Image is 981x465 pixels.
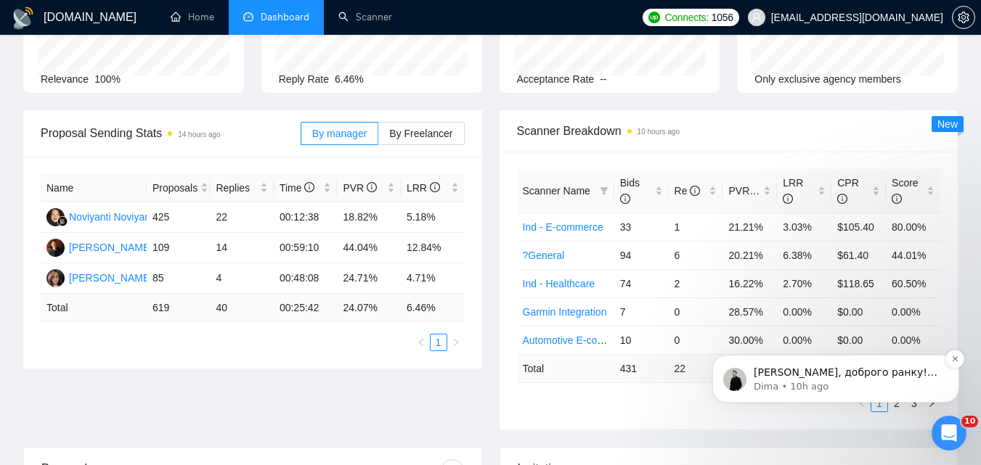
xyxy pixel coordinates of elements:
span: user [752,12,762,22]
span: setting [953,12,974,23]
p: Message from Dima, sent 10h ago [63,117,251,130]
img: KA [46,269,65,287]
span: By Freelancer [389,128,452,139]
iframe: Intercom live chat [932,416,966,450]
span: LRR [407,182,440,194]
td: 6.38% [777,241,831,269]
span: info-circle [783,194,793,204]
td: 94 [614,241,669,269]
td: $61.40 [831,241,886,269]
span: Acceptance Rate [517,73,595,85]
img: upwork-logo.png [648,12,660,23]
td: 33 [614,213,669,241]
span: 10 [961,416,978,427]
div: [PERSON_NAME] [69,239,152,255]
span: Scanner Name [523,185,590,197]
span: info-circle [892,194,902,204]
li: 1 [430,334,447,351]
td: 10 [614,326,669,354]
span: PVR [728,185,762,197]
td: 7 [614,297,669,326]
span: info-circle [304,182,314,192]
span: filter [600,186,608,195]
div: message notification from Dima, 10h ago. Вадиме, доброго ранку! Дякуємо за ваш запит 🙌 Підтвердіт... [22,91,269,139]
td: Total [517,354,614,382]
a: homeHome [171,11,214,23]
button: Dismiss notification [255,86,274,105]
span: 100% [94,73,121,85]
td: 22 [669,354,723,382]
span: dashboard [243,12,253,22]
th: Replies [210,174,274,202]
span: info-circle [620,194,630,204]
a: KA[PERSON_NAME] [46,271,152,283]
td: 109 [147,233,211,263]
span: Proposal Sending Stats [41,124,301,142]
span: -- [600,73,606,85]
td: 619 [147,294,211,322]
a: Ind - Healthcare [523,278,595,289]
td: 1 [669,213,723,241]
a: 1 [431,334,447,350]
td: 24.71% [337,263,401,294]
button: setting [952,6,975,29]
li: Previous Page [412,334,430,351]
span: By manager [312,128,367,139]
a: Garmin Integration [523,306,607,318]
span: info-circle [837,194,847,204]
iframe: Intercom notifications message [691,263,981,426]
td: 44.01% [886,241,940,269]
span: LRR [783,177,803,205]
span: Score [892,177,919,205]
td: 4.71% [401,263,465,294]
td: 3.03% [777,213,831,241]
td: 21.21% [722,213,777,241]
td: 74 [614,269,669,297]
td: 00:59:10 [274,233,338,263]
td: 5.18% [401,202,465,233]
a: AS[PERSON_NAME] [46,241,152,252]
td: 24.07 % [337,294,401,322]
img: Profile image for Dima [33,104,56,128]
p: [PERSON_NAME], доброго ранку! Дякуємо за ваш запит 🙌 Підтвердіть, будь ласка, що бажаєте зробити ... [63,102,251,117]
td: 425 [147,202,211,233]
a: setting [952,12,975,23]
span: Replies [216,180,257,196]
time: 14 hours ago [178,131,220,139]
td: 6 [669,241,723,269]
span: info-circle [430,182,440,192]
span: Re [675,185,701,197]
td: $105.40 [831,213,886,241]
span: left [417,338,426,347]
a: Automotive E-commerce [523,334,634,346]
div: Noviyanti Noviyanti [69,209,155,225]
td: 00:12:38 [274,202,338,233]
span: 1056 [712,9,733,25]
a: NNNoviyanti Noviyanti [46,210,155,222]
th: Name [41,174,147,202]
button: right [447,334,465,351]
span: right [452,338,460,347]
td: 0 [669,297,723,326]
td: 20.21% [722,241,777,269]
span: Relevance [41,73,89,85]
time: 10 hours ago [638,128,680,136]
div: [PERSON_NAME] [69,270,152,286]
td: 14 [210,233,274,263]
span: Proposals [152,180,198,196]
td: 22 [210,202,274,233]
td: 4 [210,263,274,294]
td: 80.00% [886,213,940,241]
li: Next Page [447,334,465,351]
span: filter [597,180,611,202]
span: CPR [837,177,859,205]
td: 12.84% [401,233,465,263]
span: New [937,118,958,130]
span: 6.46% [335,73,364,85]
span: info-circle [367,182,377,192]
td: 0 [669,326,723,354]
img: NN [46,208,65,226]
td: 18.82% [337,202,401,233]
img: logo [12,7,35,30]
button: left [412,334,430,351]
